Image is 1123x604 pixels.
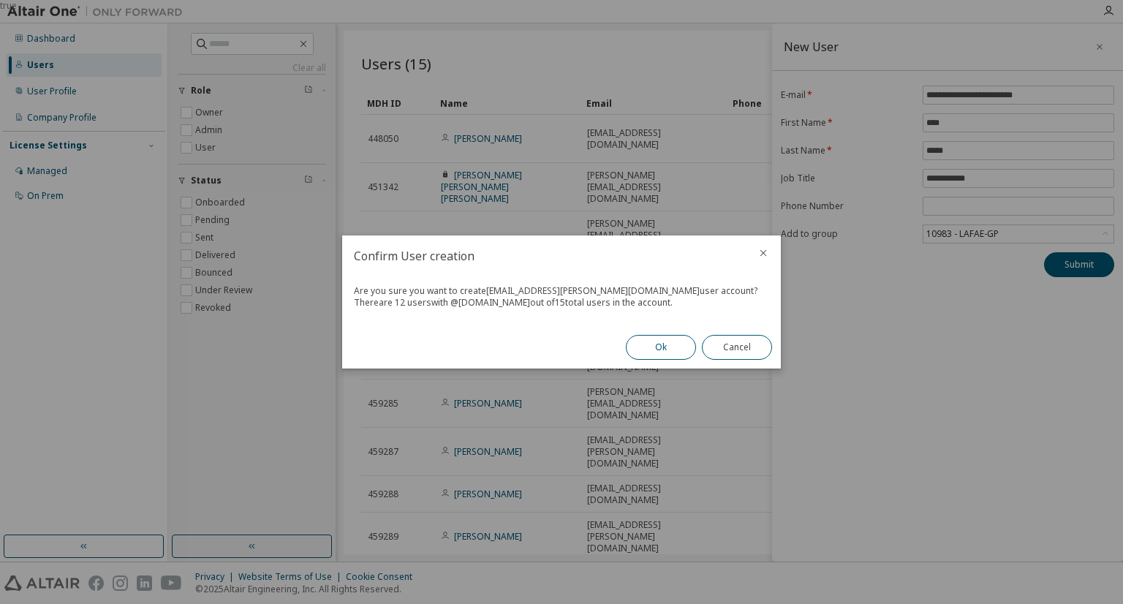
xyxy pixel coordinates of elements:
[702,335,772,360] button: Cancel
[354,285,769,297] div: Are you sure you want to create [EMAIL_ADDRESS][PERSON_NAME][DOMAIN_NAME] user account?
[757,247,769,259] button: close
[342,235,746,276] h2: Confirm User creation
[626,335,696,360] button: Ok
[354,297,769,309] div: There are 12 users with @ [DOMAIN_NAME] out of 15 total users in the account.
